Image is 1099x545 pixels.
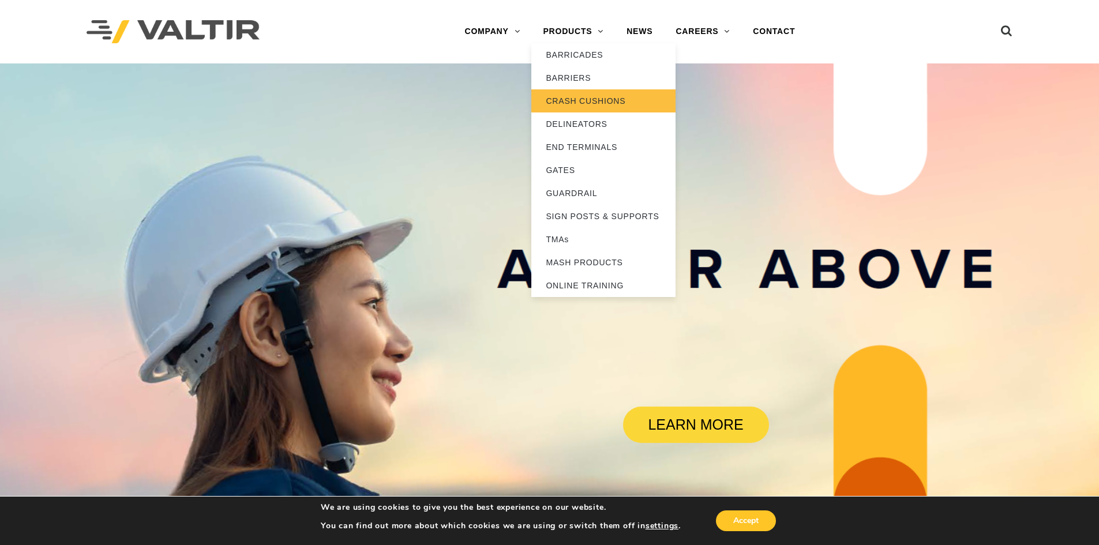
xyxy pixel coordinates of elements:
[531,66,676,89] a: BARRIERS
[531,20,615,43] a: PRODUCTS
[321,521,681,531] p: You can find out more about which cookies we are using or switch them off in .
[531,251,676,274] a: MASH PRODUCTS
[531,205,676,228] a: SIGN POSTS & SUPPORTS
[531,89,676,112] a: CRASH CUSHIONS
[741,20,807,43] a: CONTACT
[453,20,531,43] a: COMPANY
[531,43,676,66] a: BARRICADES
[531,112,676,136] a: DELINEATORS
[623,407,769,443] a: LEARN MORE
[531,182,676,205] a: GUARDRAIL
[664,20,741,43] a: CAREERS
[321,502,681,513] p: We are using cookies to give you the best experience on our website.
[646,521,678,531] button: settings
[615,20,664,43] a: NEWS
[531,136,676,159] a: END TERMINALS
[716,510,776,531] button: Accept
[531,159,676,182] a: GATES
[531,228,676,251] a: TMAs
[87,20,260,44] img: Valtir
[531,274,676,297] a: ONLINE TRAINING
